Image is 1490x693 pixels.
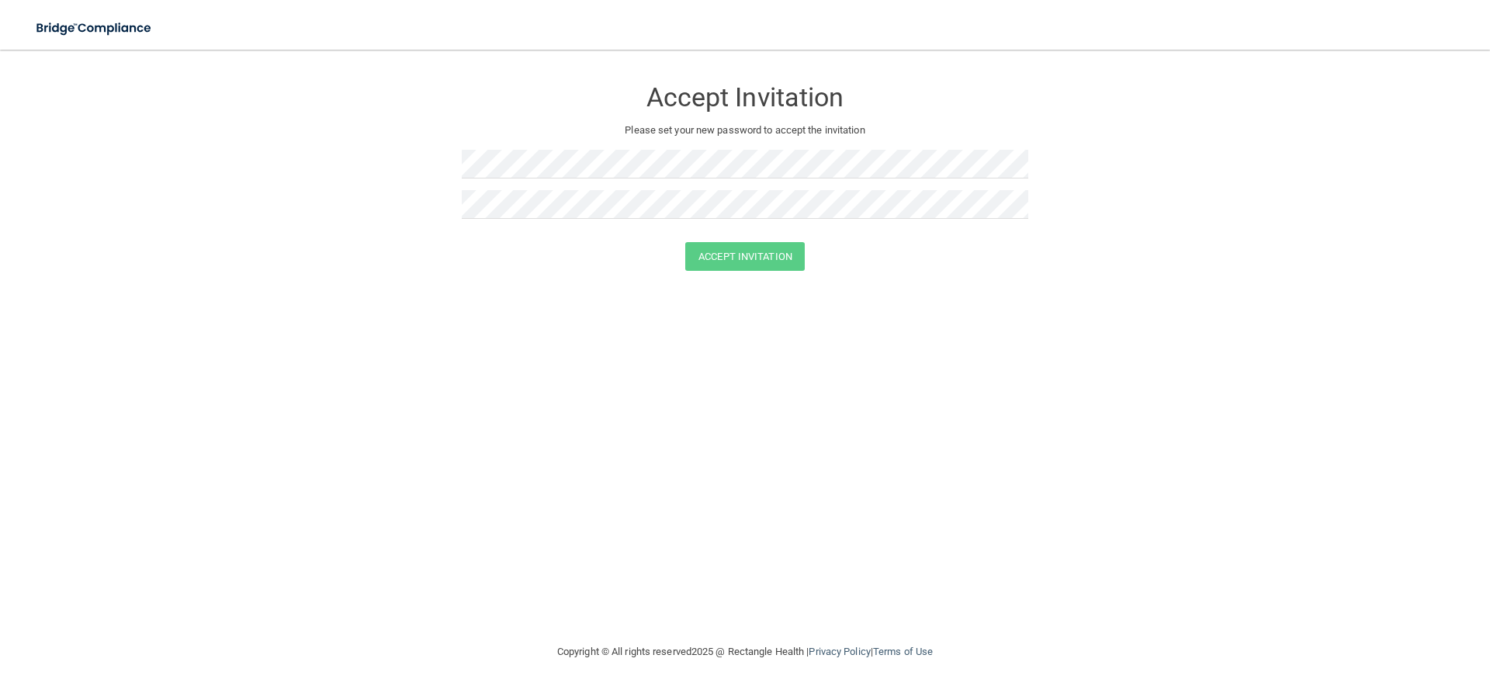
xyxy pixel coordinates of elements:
h3: Accept Invitation [462,83,1028,112]
button: Accept Invitation [685,242,805,271]
a: Terms of Use [873,646,933,657]
p: Please set your new password to accept the invitation [473,121,1017,140]
div: Copyright © All rights reserved 2025 @ Rectangle Health | | [462,627,1028,677]
img: bridge_compliance_login_screen.278c3ca4.svg [23,12,166,44]
a: Privacy Policy [809,646,870,657]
